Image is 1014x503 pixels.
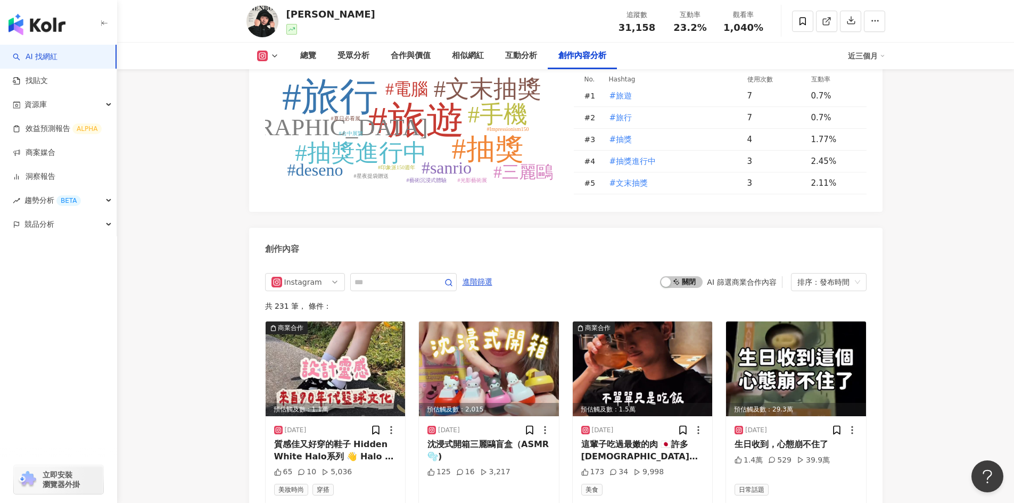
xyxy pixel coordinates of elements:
button: #文末抽獎 [609,172,649,194]
th: 互動率 [803,73,867,85]
span: 進階篩選 [463,274,492,291]
span: 31,158 [619,22,655,33]
div: 創作內容 [265,243,299,255]
td: #旅遊 [600,85,739,107]
tspan: #星夜提袋贈送 [353,173,388,179]
div: 1.4萬 [735,455,763,466]
div: Instagram [284,274,319,291]
div: [PERSON_NAME] [286,7,375,21]
img: post-image [573,321,713,416]
div: 預估觸及數：29.3萬 [726,403,866,416]
div: 0.7% [811,90,856,102]
div: 7 [747,90,803,102]
span: 美食 [581,484,603,496]
div: 3 [747,177,803,189]
div: 1.77% [811,134,856,145]
button: 進階篩選 [462,273,493,290]
tspan: #夏日必看展 [331,116,360,121]
div: 商業合作 [585,323,611,333]
div: 合作與價值 [391,50,431,62]
span: #旅行 [609,112,632,123]
div: 這輩子吃過最嫩的肉 🇯🇵許多[DEMOGRAPHIC_DATA]人為你服務的餐廳，會彷彿到日本用餐氛圍感 🍴用餐體感非常舒適，感受滿[DEMOGRAPHIC_DATA]職人服務精神 🥩肉質、油花... [581,439,704,463]
div: 125 [427,467,451,477]
tspan: #抽獎 [451,133,523,165]
div: 創作內容分析 [558,50,606,62]
button: #抽獎 [609,129,633,150]
div: 相似網紅 [452,50,484,62]
div: 10 [298,467,316,477]
div: 互動率 [670,10,711,20]
span: 日常話題 [735,484,769,496]
td: 0.7% [803,107,867,129]
div: 3 [747,155,803,167]
div: 預估觸及數：2,015 [419,403,559,416]
span: 穿搭 [312,484,334,496]
div: post-image商業合作預估觸及數：1.5萬 [573,321,713,416]
tspan: #電腦 [385,79,428,98]
img: post-image [266,321,406,416]
div: 2.45% [811,155,856,167]
tspan: #台中展覽 [339,130,362,136]
tspan: #印象派150週年 [378,164,415,170]
td: 2.11% [803,172,867,194]
td: #抽獎 [600,129,739,151]
div: 近三個月 [848,47,885,64]
span: #抽獎進行中 [609,155,656,167]
tspan: #手機 [467,101,527,128]
div: # 2 [584,112,600,123]
tspan: #文末抽獎 [433,76,541,102]
tspan: #Impressionism150 [487,126,529,132]
div: 商業合作 [278,323,303,333]
div: 生日收到，心態崩不住了 [735,439,858,450]
div: 4 [747,134,803,145]
a: chrome extension立即安裝 瀏覽器外掛 [14,465,103,494]
div: 質感佳又好穿的鞋子 Hidden White Halo系列 👋 Halo 靈感源自 90 年代籃球文化，採皮革（牛皮）和絨面革（牛皮）拼接手工打造 鞋頭側面摩斯密碼，代表品牌的H＆W👀 復古同時... [274,439,397,463]
th: No. [574,73,600,85]
div: 共 231 筆 ， 條件： [265,302,867,310]
div: 追蹤數 [617,10,657,20]
div: 7 [747,112,803,123]
div: AI 篩選商業合作內容 [707,278,776,286]
div: 9,998 [633,467,664,477]
tspan: #[GEOGRAPHIC_DATA] [171,114,427,141]
div: [DATE] [285,426,307,435]
tspan: #三麗鷗 [493,162,553,182]
a: 洞察報告 [13,171,55,182]
tspan: #deseno [287,160,343,179]
th: Hashtag [600,73,739,85]
td: #旅行 [600,107,739,129]
div: 總覽 [300,50,316,62]
img: post-image [726,321,866,416]
div: 3,217 [480,467,510,477]
span: rise [13,197,20,204]
img: KOL Avatar [246,5,278,37]
td: #抽獎進行中 [600,151,739,172]
div: 529 [768,455,792,466]
div: post-image預估觸及數：2,015 [419,321,559,416]
td: 1.77% [803,129,867,151]
div: 173 [581,467,605,477]
div: [DATE] [438,426,460,435]
div: 預估觸及數：1.1萬 [266,403,406,416]
th: 使用次數 [739,73,803,85]
tspan: #抽獎進行中 [295,139,427,166]
td: 0.7% [803,85,867,107]
div: [DATE] [592,426,614,435]
div: 65 [274,467,293,477]
div: 0.7% [811,112,856,123]
img: chrome extension [17,471,38,488]
div: # 4 [584,155,600,167]
span: 趨勢分析 [24,188,81,212]
div: post-image預估觸及數：29.3萬 [726,321,866,416]
div: # 1 [584,90,600,102]
div: 5,036 [321,467,352,477]
tspan: #光影藝術展 [457,177,487,183]
span: 1,040% [723,22,763,33]
a: 商案媒合 [13,147,55,158]
div: 34 [609,467,628,477]
a: 找貼文 [13,76,48,86]
div: 觀看率 [723,10,764,20]
div: # 5 [584,177,600,189]
div: post-image商業合作預估觸及數：1.1萬 [266,321,406,416]
div: 受眾分析 [337,50,369,62]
